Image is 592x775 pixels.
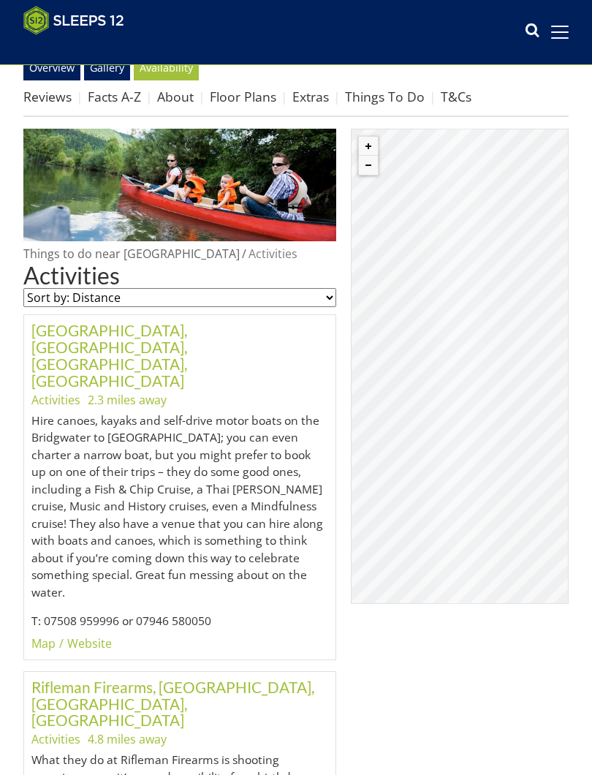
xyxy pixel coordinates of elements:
[359,137,378,156] button: Zoom in
[88,730,167,748] li: 4.8 miles away
[31,412,328,602] p: Hire canoes, kayaks and self-drive motor boats on the Bridgwater to [GEOGRAPHIC_DATA]; you can ev...
[88,391,167,409] li: 2.3 miles away
[31,635,56,651] a: Map
[31,613,328,630] p: T: 07508 959996 or 07946 580050
[23,262,336,288] h1: Activities
[31,392,80,408] a: Activities
[210,88,276,105] a: Floor Plans
[31,321,187,390] a: [GEOGRAPHIC_DATA], [GEOGRAPHIC_DATA], [GEOGRAPHIC_DATA], [GEOGRAPHIC_DATA]
[67,635,112,651] a: Website
[248,246,297,262] a: Activities
[88,88,141,105] a: Facts A-Z
[23,6,124,35] img: Sleeps 12
[84,56,130,80] a: Gallery
[23,246,240,262] a: Things to do near [GEOGRAPHIC_DATA]
[157,88,194,105] a: About
[345,88,425,105] a: Things To Do
[292,88,329,105] a: Extras
[352,129,568,603] canvas: Map
[23,56,80,80] a: Overview
[16,44,170,56] iframe: Customer reviews powered by Trustpilot
[134,56,199,80] a: Availability
[441,88,471,105] a: T&Cs
[31,678,314,730] a: Rifleman Firearms, [GEOGRAPHIC_DATA], [GEOGRAPHIC_DATA], [GEOGRAPHIC_DATA]
[23,88,72,105] a: Reviews
[359,156,378,175] button: Zoom out
[31,731,80,747] a: Activities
